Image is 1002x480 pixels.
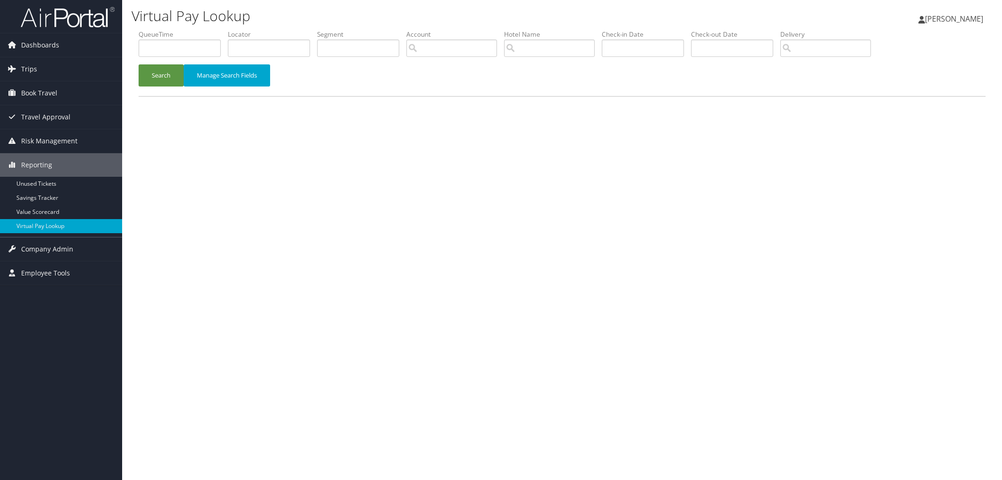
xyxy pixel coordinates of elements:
[918,5,993,33] a: [PERSON_NAME]
[184,64,270,87] button: Manage Search Fields
[21,129,78,153] span: Risk Management
[228,30,317,39] label: Locator
[21,57,37,81] span: Trips
[602,30,691,39] label: Check-in Date
[504,30,602,39] label: Hotel Name
[132,6,706,26] h1: Virtual Pay Lookup
[925,14,983,24] span: [PERSON_NAME]
[317,30,406,39] label: Segment
[780,30,878,39] label: Delivery
[139,30,228,39] label: QueueTime
[139,64,184,87] button: Search
[21,237,73,261] span: Company Admin
[406,30,504,39] label: Account
[21,81,57,105] span: Book Travel
[691,30,780,39] label: Check-out Date
[21,6,115,28] img: airportal-logo.png
[21,33,59,57] span: Dashboards
[21,105,70,129] span: Travel Approval
[21,261,70,285] span: Employee Tools
[21,153,52,177] span: Reporting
